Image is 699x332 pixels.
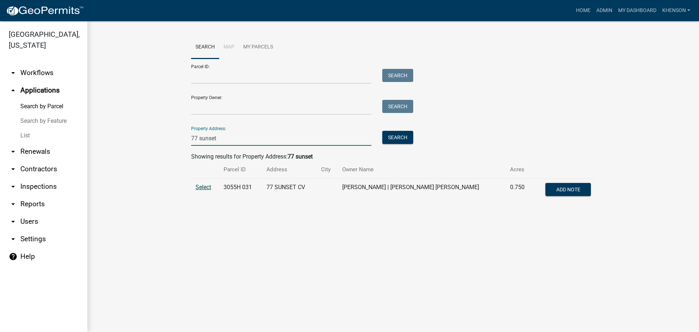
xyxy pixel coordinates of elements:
td: 3055H 031 [219,179,262,203]
a: My Dashboard [615,4,659,17]
i: arrow_drop_down [9,217,17,226]
a: Home [573,4,593,17]
a: Search [191,36,219,59]
td: [PERSON_NAME] | [PERSON_NAME] [PERSON_NAME] [338,179,506,203]
a: My Parcels [239,36,277,59]
th: Owner Name [338,161,506,178]
th: Address [262,161,317,178]
button: Search [382,131,413,144]
button: Search [382,100,413,113]
a: Select [196,184,211,191]
i: arrow_drop_down [9,235,17,243]
i: help [9,252,17,261]
a: Admin [593,4,615,17]
a: khenson [659,4,693,17]
i: arrow_drop_down [9,165,17,173]
i: arrow_drop_down [9,182,17,191]
th: Parcel ID [219,161,262,178]
strong: 77 sunset [288,153,313,160]
th: Acres [506,161,533,178]
i: arrow_drop_down [9,147,17,156]
td: 77 SUNSET CV [262,179,317,203]
i: arrow_drop_down [9,200,17,208]
i: arrow_drop_up [9,86,17,95]
div: Showing results for Property Address: [191,152,595,161]
th: City [317,161,338,178]
button: Add Note [545,183,591,196]
i: arrow_drop_down [9,69,17,77]
td: 0.750 [506,179,533,203]
span: Add Note [556,187,580,192]
button: Search [382,69,413,82]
